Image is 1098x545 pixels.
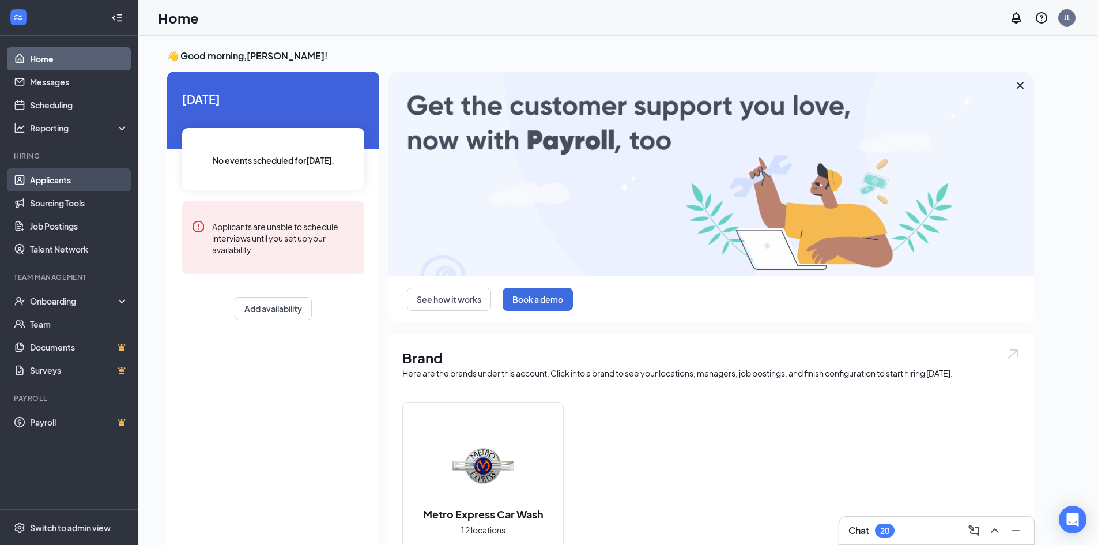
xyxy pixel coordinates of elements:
[30,238,129,261] a: Talent Network
[111,12,123,24] svg: Collapse
[1059,506,1086,533] div: Open Intercom Messenger
[965,521,983,540] button: ComposeMessage
[212,220,355,255] div: Applicants are unable to schedule interviews until you set up your availability.
[1006,521,1025,540] button: Minimize
[967,524,981,538] svg: ComposeMessage
[446,429,520,502] img: Metro Express Car Wash
[158,8,199,28] h1: Home
[402,367,1020,379] div: Here are the brands under this account. Click into a brand to see your locations, managers, job p...
[30,215,129,238] a: Job Postings
[407,288,491,311] button: See how it works
[1035,11,1048,25] svg: QuestionInfo
[30,522,111,533] div: Switch to admin view
[461,524,505,536] span: 12 locations
[1009,524,1022,538] svg: Minimize
[14,393,126,403] div: Payroll
[1064,13,1070,22] div: JL
[30,93,129,116] a: Scheduling
[191,220,205,234] svg: Error
[880,526,889,536] div: 20
[14,295,25,307] svg: UserCheck
[30,168,129,191] a: Applicants
[388,72,1034,276] img: payroll-large.gif
[503,288,573,311] button: Book a demo
[30,295,119,307] div: Onboarding
[213,154,334,167] span: No events scheduled for [DATE] .
[402,348,1020,367] h1: Brand
[1009,11,1023,25] svg: Notifications
[167,50,1034,62] h3: 👋 Good morning, [PERSON_NAME] !
[30,359,129,382] a: SurveysCrown
[14,151,126,161] div: Hiring
[1013,78,1027,92] svg: Cross
[30,336,129,359] a: DocumentsCrown
[14,122,25,134] svg: Analysis
[412,507,555,521] h2: Metro Express Car Wash
[13,12,24,23] svg: WorkstreamLogo
[30,122,129,134] div: Reporting
[14,272,126,282] div: Team Management
[14,522,25,533] svg: Settings
[182,90,364,108] span: [DATE]
[1005,348,1020,361] img: open.6027fd2a22e1237b5b06.svg
[848,524,869,537] h3: Chat
[30,411,129,434] a: PayrollCrown
[235,297,312,320] button: Add availability
[986,521,1004,540] button: ChevronUp
[30,47,129,70] a: Home
[988,524,1002,538] svg: ChevronUp
[30,70,129,93] a: Messages
[30,191,129,215] a: Sourcing Tools
[30,313,129,336] a: Team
